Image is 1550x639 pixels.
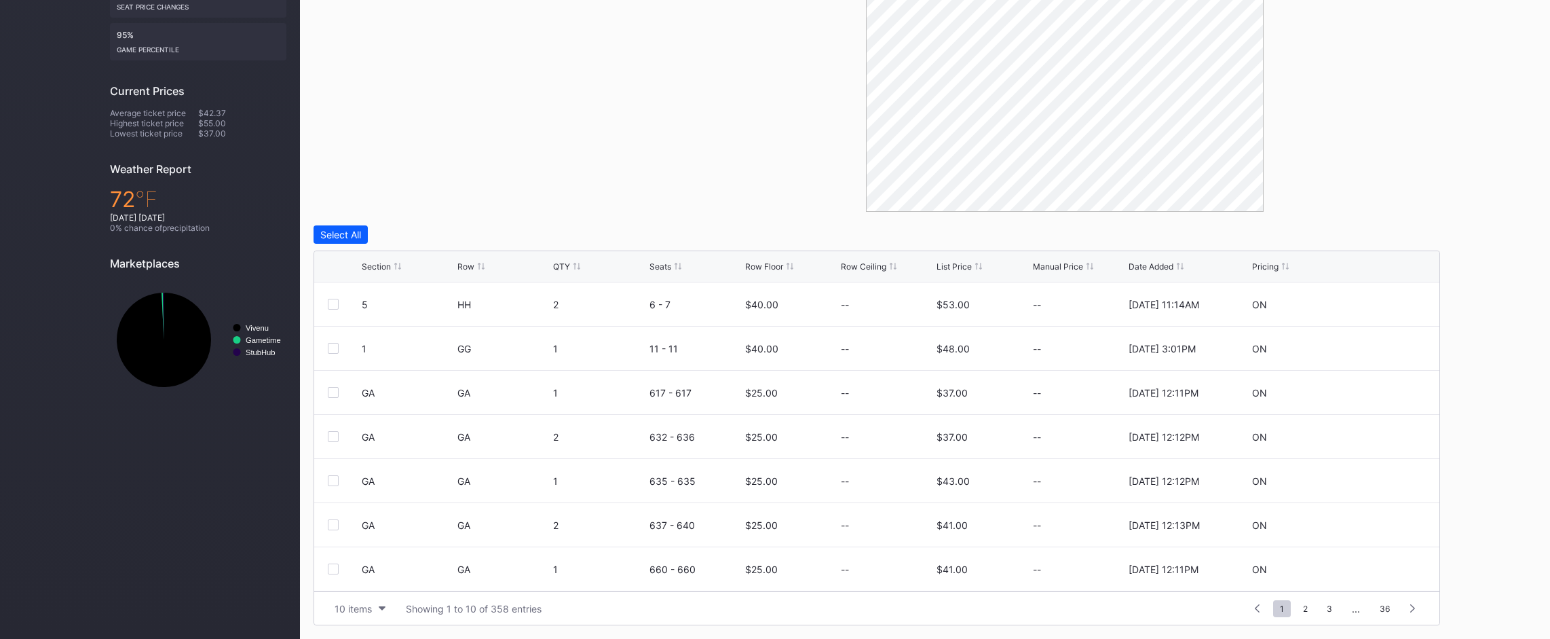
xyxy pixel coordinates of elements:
[457,564,550,575] div: GA
[841,431,849,443] div: --
[1252,431,1267,443] div: ON
[841,564,849,575] div: --
[1252,299,1267,310] div: ON
[1129,564,1198,575] div: [DATE] 12:11PM
[1033,387,1125,399] div: --
[110,118,198,128] div: Highest ticket price
[110,23,286,60] div: 95%
[745,564,778,575] div: $25.00
[649,299,742,310] div: 6 - 7
[745,343,778,354] div: $40.00
[1129,261,1173,272] div: Date Added
[314,225,368,244] button: Select All
[841,475,849,487] div: --
[457,431,550,443] div: GA
[117,40,280,54] div: Game percentile
[553,564,645,575] div: 1
[553,519,645,531] div: 2
[406,603,542,615] div: Showing 1 to 10 of 358 entries
[745,261,783,272] div: Row Floor
[1252,261,1279,272] div: Pricing
[553,431,645,443] div: 2
[1033,261,1083,272] div: Manual Price
[1252,387,1267,399] div: ON
[457,343,550,354] div: GG
[1033,343,1125,354] div: --
[553,343,645,354] div: 1
[198,108,286,118] div: $42.37
[937,299,970,310] div: $53.00
[362,343,454,354] div: 1
[841,343,849,354] div: --
[937,387,968,399] div: $37.00
[457,299,550,310] div: HH
[745,475,778,487] div: $25.00
[649,261,671,272] div: Seats
[1033,299,1125,310] div: --
[328,600,392,618] button: 10 items
[1129,387,1198,399] div: [DATE] 12:11PM
[110,128,198,139] div: Lowest ticket price
[362,387,454,399] div: GA
[937,475,970,487] div: $43.00
[841,261,886,272] div: Row Ceiling
[937,343,970,354] div: $48.00
[362,564,454,575] div: GA
[1033,431,1125,443] div: --
[649,475,742,487] div: 635 - 635
[841,387,849,399] div: --
[110,280,286,399] svg: Chart title
[841,299,849,310] div: --
[1252,519,1267,531] div: ON
[110,257,286,270] div: Marketplaces
[937,431,968,443] div: $37.00
[362,475,454,487] div: GA
[553,299,645,310] div: 2
[1033,519,1125,531] div: --
[1129,431,1199,443] div: [DATE] 12:12PM
[1252,475,1267,487] div: ON
[649,343,742,354] div: 11 - 11
[1129,519,1200,531] div: [DATE] 12:13PM
[110,108,198,118] div: Average ticket price
[457,387,550,399] div: GA
[246,348,276,357] text: StubHub
[362,431,454,443] div: GA
[1342,603,1370,615] div: ...
[937,564,968,575] div: $41.00
[110,213,286,223] div: [DATE] [DATE]
[457,261,474,272] div: Row
[1129,475,1199,487] div: [DATE] 12:12PM
[1129,343,1196,354] div: [DATE] 3:01PM
[841,519,849,531] div: --
[745,519,778,531] div: $25.00
[135,186,157,213] span: ℉
[1129,299,1199,310] div: [DATE] 11:14AM
[937,261,972,272] div: List Price
[246,336,281,344] text: Gametime
[362,519,454,531] div: GA
[745,431,778,443] div: $25.00
[457,519,550,531] div: GA
[937,519,968,531] div: $41.00
[110,223,286,233] div: 0 % chance of precipitation
[335,603,372,615] div: 10 items
[745,299,778,310] div: $40.00
[553,261,570,272] div: QTY
[649,431,742,443] div: 632 - 636
[246,324,269,332] text: Vivenu
[110,186,286,213] div: 72
[553,387,645,399] div: 1
[1296,600,1315,617] span: 2
[1252,564,1267,575] div: ON
[1033,564,1125,575] div: --
[362,299,454,310] div: 5
[553,475,645,487] div: 1
[745,387,778,399] div: $25.00
[198,128,286,139] div: $37.00
[110,162,286,176] div: Weather Report
[320,229,361,240] div: Select All
[110,84,286,98] div: Current Prices
[1320,600,1339,617] span: 3
[457,475,550,487] div: GA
